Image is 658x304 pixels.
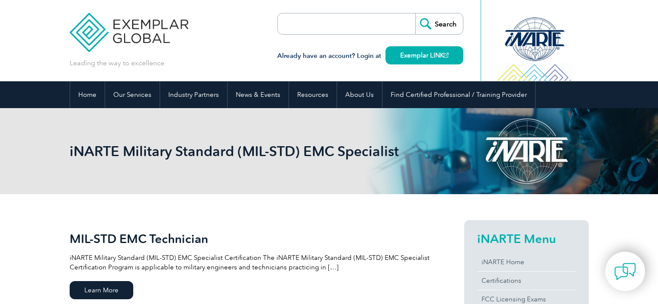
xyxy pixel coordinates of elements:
[477,272,576,290] a: Certifications
[70,143,402,160] h1: iNARTE Military Standard (MIL-STD) EMC Specialist
[415,13,463,34] input: Search
[228,81,289,108] a: News & Events
[337,81,382,108] a: About Us
[105,81,160,108] a: Our Services
[289,81,337,108] a: Resources
[477,253,576,271] a: iNARTE Home
[385,46,463,64] a: Exemplar LINK
[70,232,433,246] h2: MIL-STD EMC Technician
[382,81,535,108] a: Find Certified Professional / Training Provider
[160,81,227,108] a: Industry Partners
[277,51,463,61] h3: Already have an account? Login at
[70,81,105,108] a: Home
[70,281,133,299] span: Learn More
[614,261,636,282] img: contact-chat.png
[444,53,449,58] img: open_square.png
[477,232,576,246] h2: iNARTE Menu
[70,58,164,68] p: Leading the way to excellence
[70,253,433,272] p: iNARTE Military Standard (MIL-STD) EMC Specialist Certification The iNARTE Military Standard (MIL...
